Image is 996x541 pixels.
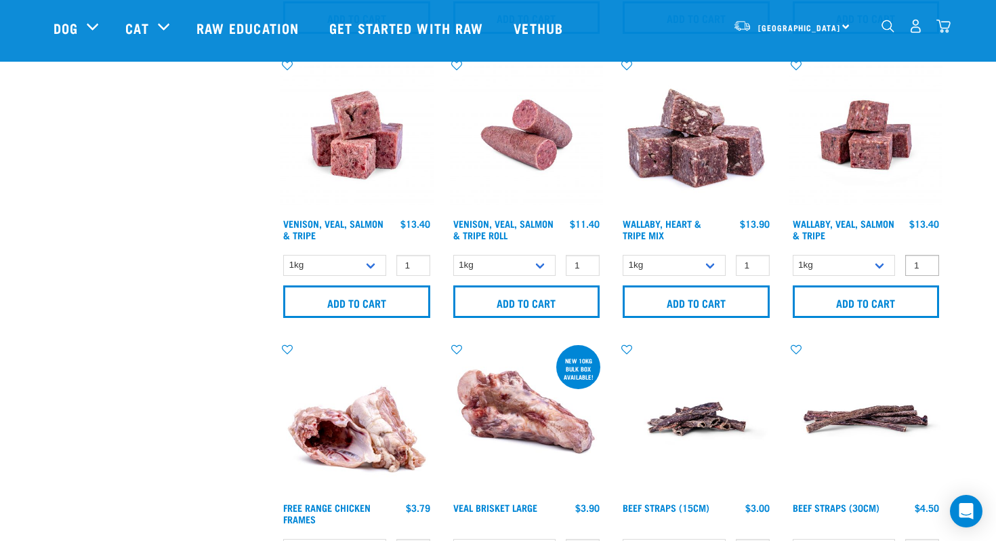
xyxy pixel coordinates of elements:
[283,221,383,237] a: Venison, Veal, Salmon & Tripe
[736,255,770,276] input: 1
[450,58,604,212] img: Venison Veal Salmon Tripe 1651
[740,218,770,229] div: $13.90
[745,502,770,513] div: $3.00
[909,218,939,229] div: $13.40
[789,342,943,496] img: Raw Essentials Beef Straps 6 Pack
[453,505,537,510] a: Veal Brisket Large
[758,25,840,30] span: [GEOGRAPHIC_DATA]
[125,18,148,38] a: Cat
[623,221,701,237] a: Wallaby, Heart & Tripe Mix
[400,218,430,229] div: $13.40
[283,505,371,521] a: Free Range Chicken Frames
[450,342,604,496] img: 1205 Veal Brisket 1pp 01
[183,1,316,55] a: Raw Education
[280,58,434,212] img: Venison Veal Salmon Tripe 1621
[619,342,773,496] img: Raw Essentials Beef Straps 15cm 6 Pack
[905,255,939,276] input: 1
[566,255,600,276] input: 1
[453,221,554,237] a: Venison, Veal, Salmon & Tripe Roll
[396,255,430,276] input: 1
[280,342,434,496] img: 1236 Chicken Frame Turks 01
[316,1,500,55] a: Get started with Raw
[556,350,600,387] div: new 10kg bulk box available!
[453,285,600,318] input: Add to cart
[283,285,430,318] input: Add to cart
[619,58,773,212] img: 1174 Wallaby Heart Tripe Mix 01
[793,285,940,318] input: Add to cart
[936,19,951,33] img: home-icon@2x.png
[793,505,879,510] a: Beef Straps (30cm)
[733,20,751,32] img: van-moving.png
[909,19,923,33] img: user.png
[500,1,580,55] a: Vethub
[950,495,982,527] div: Open Intercom Messenger
[881,20,894,33] img: home-icon-1@2x.png
[789,58,943,212] img: Wallaby Veal Salmon Tripe 1642
[575,502,600,513] div: $3.90
[570,218,600,229] div: $11.40
[54,18,78,38] a: Dog
[915,502,939,513] div: $4.50
[623,505,709,510] a: Beef Straps (15cm)
[406,502,430,513] div: $3.79
[793,221,894,237] a: Wallaby, Veal, Salmon & Tripe
[623,285,770,318] input: Add to cart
